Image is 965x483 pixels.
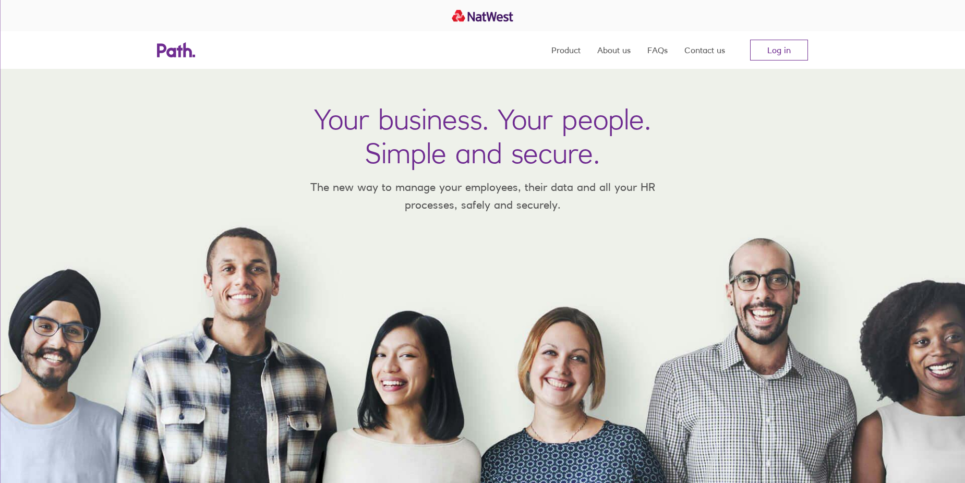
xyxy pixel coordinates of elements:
a: FAQs [647,31,668,69]
h1: Your business. Your people. Simple and secure. [314,102,651,170]
p: The new way to manage your employees, their data and all your HR processes, safely and securely. [295,178,670,213]
a: About us [597,31,631,69]
a: Contact us [684,31,725,69]
a: Product [551,31,581,69]
a: Log in [750,40,808,61]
